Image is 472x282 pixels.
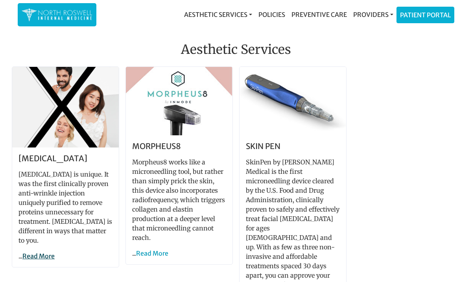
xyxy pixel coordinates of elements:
img: Card image cap [240,67,346,135]
p: Morpheus8 works like a microneedling tool, but rather than simply prick the skin, this device als... [132,157,226,242]
p: [MEDICAL_DATA] is unique. It was the first clinically proven anti-wrinkle injection uniquely puri... [18,170,112,245]
h5: Morpheus8 [132,142,226,151]
a: Aesthetic Services [181,7,255,22]
div: ... [12,147,119,267]
h5: Skin Pen [246,142,340,151]
h5: [MEDICAL_DATA] [18,154,112,163]
a: Patient Portal [397,7,454,23]
div: ... [126,135,232,264]
img: North Roswell Internal Medicine [22,7,92,22]
a: Policies [255,7,288,22]
img: Card image cap [12,67,119,147]
a: Read More [22,252,55,260]
img: Card image cap [126,67,232,135]
h2: Aesthetic Services [18,42,454,57]
a: Read More [136,249,168,257]
a: Providers [350,7,396,22]
a: Preventive Care [288,7,350,22]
